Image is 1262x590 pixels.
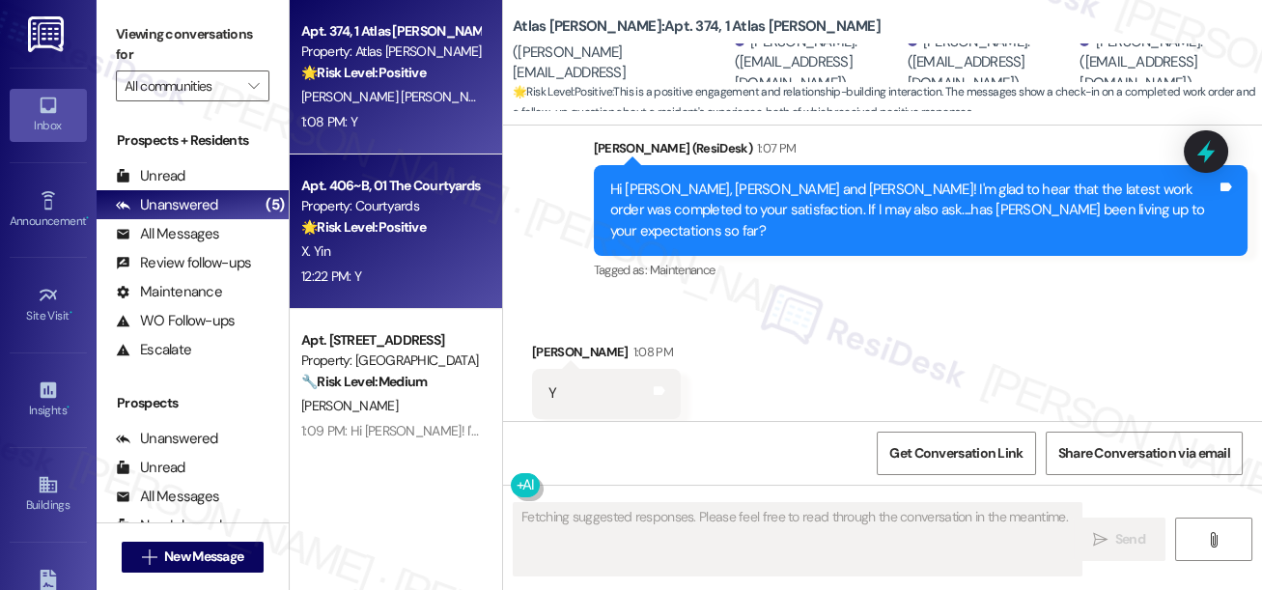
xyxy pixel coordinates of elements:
[116,340,191,360] div: Escalate
[877,432,1035,475] button: Get Conversation Link
[10,279,87,331] a: Site Visit •
[610,180,1217,241] div: Hi [PERSON_NAME], [PERSON_NAME] and [PERSON_NAME]! I'm glad to hear that the latest work order wa...
[594,138,1248,165] div: [PERSON_NAME] (ResiDesk)
[629,342,673,362] div: 1:08 PM
[532,419,681,447] div: Tagged as:
[301,176,480,196] div: Apt. 406~B, 01 The Courtyards Apartments
[261,190,289,220] div: (5)
[514,503,1081,576] textarea: Fetching suggested responses. Please feel free to read through the conversation in the meantime.
[1080,32,1248,94] div: [PERSON_NAME]. ([EMAIL_ADDRESS][DOMAIN_NAME])
[122,542,265,573] button: New Message
[67,401,70,414] span: •
[513,16,881,37] b: Atlas [PERSON_NAME]: Apt. 374, 1 Atlas [PERSON_NAME]
[548,383,556,404] div: Y
[889,443,1023,464] span: Get Conversation Link
[116,253,251,273] div: Review follow-ups
[10,374,87,426] a: Insights •
[301,397,398,414] span: [PERSON_NAME]
[301,330,480,351] div: Apt. [STREET_ADDRESS]
[301,351,480,371] div: Property: [GEOGRAPHIC_DATA]
[301,196,480,216] div: Property: Courtyards
[1073,518,1166,561] button: Send
[248,78,259,94] i: 
[125,70,238,101] input: All communities
[649,262,715,278] span: Maintenance
[301,373,427,390] strong: 🔧 Risk Level: Medium
[116,19,269,70] label: Viewing conversations for
[752,138,796,158] div: 1:07 PM
[10,468,87,520] a: Buildings
[97,393,289,413] div: Prospects
[1115,529,1145,549] span: Send
[116,516,228,536] div: New Inbounds
[301,64,426,81] strong: 🌟 Risk Level: Positive
[735,32,903,94] div: [PERSON_NAME]. ([EMAIL_ADDRESS][DOMAIN_NAME])
[97,130,289,151] div: Prospects + Residents
[86,211,89,225] span: •
[116,311,235,331] div: WO Follow-ups
[1046,432,1243,475] button: Share Conversation via email
[142,549,156,565] i: 
[301,42,480,62] div: Property: Atlas [PERSON_NAME]
[908,32,1076,94] div: [PERSON_NAME]. ([EMAIL_ADDRESS][DOMAIN_NAME])
[164,547,243,567] span: New Message
[70,306,72,320] span: •
[28,16,68,52] img: ResiDesk Logo
[116,429,218,449] div: Unanswered
[1058,443,1230,464] span: Share Conversation via email
[116,282,222,302] div: Maintenance
[513,21,730,104] div: [PERSON_NAME]. ([PERSON_NAME][EMAIL_ADDRESS][DOMAIN_NAME])
[116,166,185,186] div: Unread
[301,267,361,285] div: 12:22 PM: Y
[301,218,426,236] strong: 🌟 Risk Level: Positive
[1206,532,1220,548] i: 
[10,89,87,141] a: Inbox
[513,84,612,99] strong: 🌟 Risk Level: Positive
[116,195,218,215] div: Unanswered
[301,113,357,130] div: 1:08 PM: Y
[301,242,330,260] span: X. Yin
[116,487,219,507] div: All Messages
[1093,532,1108,548] i: 
[116,458,185,478] div: Unread
[301,21,480,42] div: Apt. 374, 1 Atlas [PERSON_NAME]
[513,82,1262,124] span: : This is a positive engagement and relationship-building interaction. The messages show a check-...
[301,88,503,105] span: [PERSON_NAME] [PERSON_NAME]
[532,342,681,369] div: [PERSON_NAME]
[594,256,1248,284] div: Tagged as:
[116,224,219,244] div: All Messages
